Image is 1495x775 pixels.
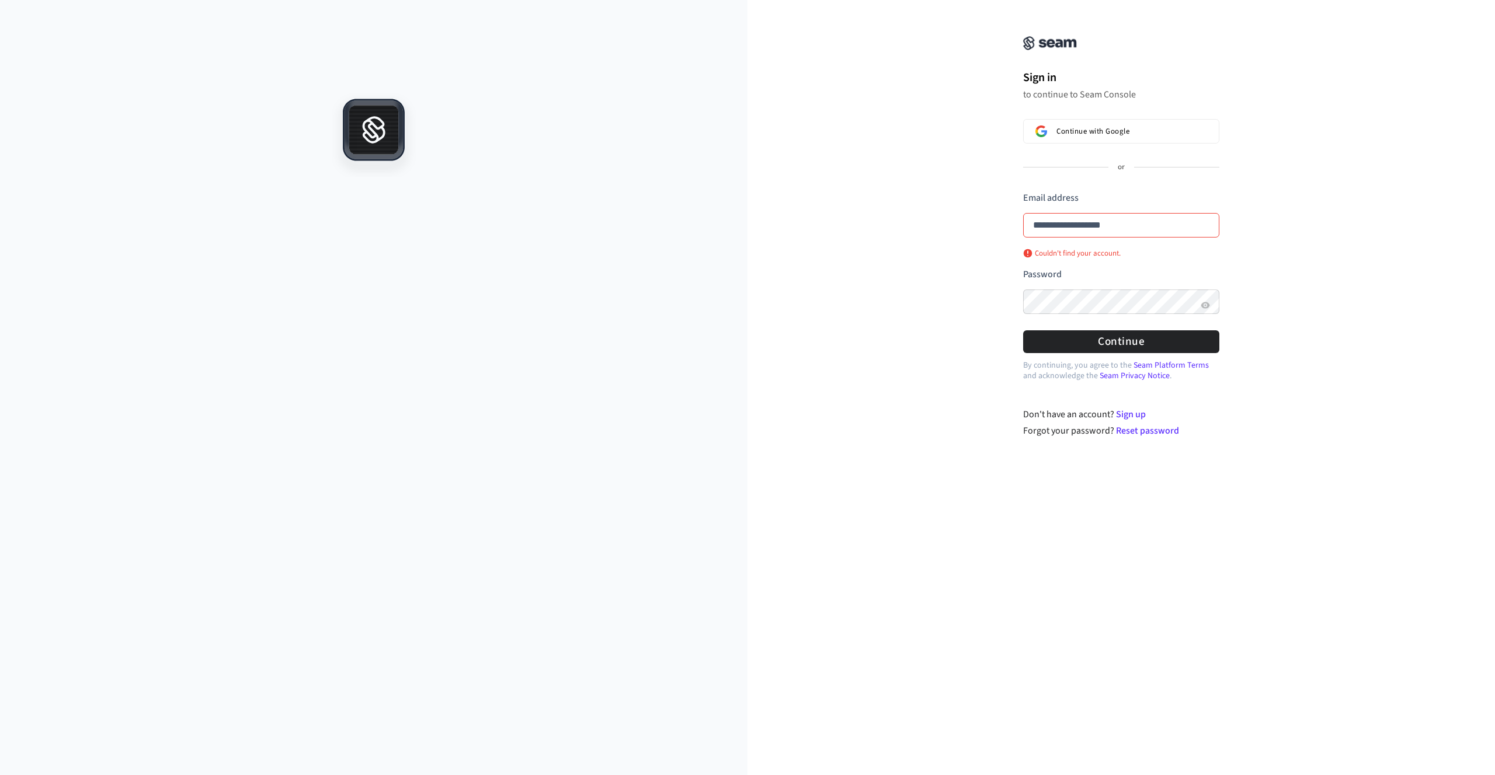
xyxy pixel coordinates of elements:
[1056,127,1129,136] span: Continue with Google
[1134,359,1209,371] a: Seam Platform Terms
[1116,408,1146,421] a: Sign up
[1023,249,1121,258] p: Couldn't find your account.
[1035,125,1047,137] img: Sign in with Google
[1023,360,1219,381] p: By continuing, you agree to the and acknowledge the .
[1023,191,1079,204] label: Email address
[1023,119,1219,144] button: Sign in with GoogleContinue with Google
[1100,370,1170,382] a: Seam Privacy Notice
[1023,69,1219,86] h1: Sign in
[1116,424,1179,437] a: Reset password
[1198,298,1212,312] button: Show password
[1023,36,1077,50] img: Seam Console
[1118,162,1125,173] p: or
[1023,330,1219,353] button: Continue
[1023,268,1062,281] label: Password
[1023,424,1220,438] div: Forgot your password?
[1023,407,1220,421] div: Don't have an account?
[1023,89,1219,100] p: to continue to Seam Console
